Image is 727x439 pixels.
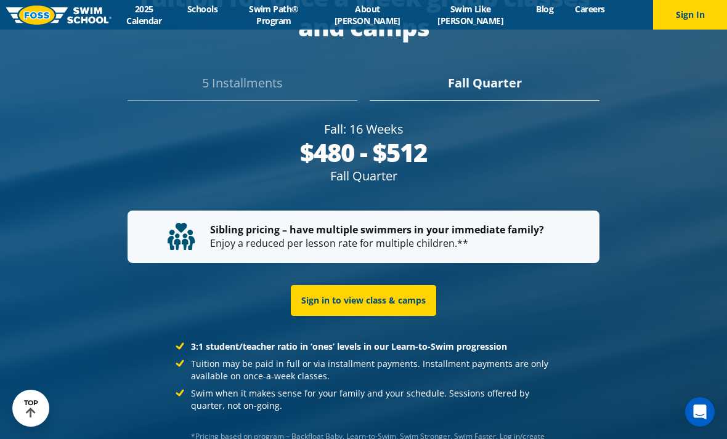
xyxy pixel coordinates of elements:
p: Enjoy a reduced per lesson rate for multiple children.** [168,223,560,251]
div: Fall Quarter [370,74,599,101]
div: Fall Quarter [128,167,600,185]
img: FOSS Swim School Logo [6,6,112,25]
a: Swim Path® Program [229,3,320,26]
strong: 3:1 student/teacher ratio in ‘ones’ levels in our Learn-to-Swim progression [191,340,507,352]
a: Blog [526,3,564,15]
li: Tuition may be paid in full or via installment payments. Installment payments are only available ... [176,358,551,382]
a: Careers [564,3,615,15]
iframe: Intercom live chat [685,397,715,427]
div: $480 - $512 [128,138,600,167]
a: About [PERSON_NAME] [319,3,415,26]
div: Fall: 16 Weeks [128,121,600,138]
a: Schools [176,3,228,15]
div: 5 Installments [128,74,357,101]
li: Swim when it makes sense for your family and your schedule. Sessions offered by quarter, not on-g... [176,387,551,412]
div: TOP [24,399,38,418]
img: tuition-family-children.svg [168,223,195,250]
strong: Sibling pricing – have multiple swimmers in your immediate family? [210,223,544,236]
a: 2025 Calendar [112,3,176,26]
a: Sign in to view class & camps [291,285,436,316]
a: Swim Like [PERSON_NAME] [416,3,526,26]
